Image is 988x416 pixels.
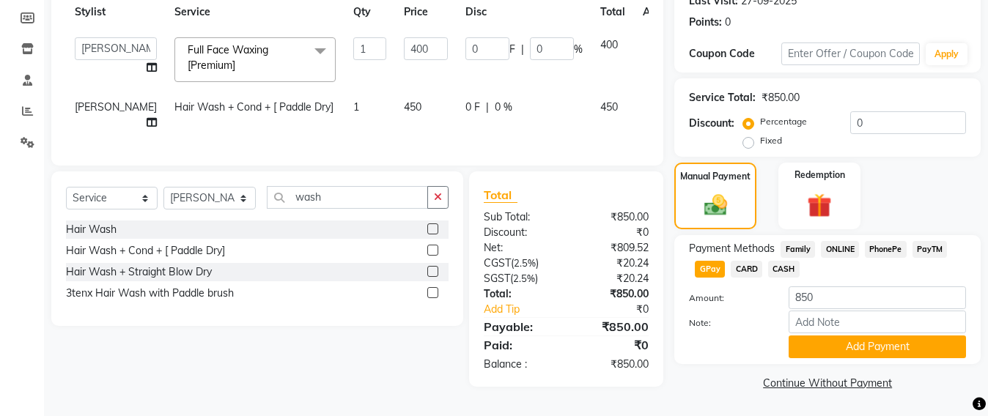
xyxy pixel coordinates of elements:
[789,335,966,358] button: Add Payment
[760,134,782,147] label: Fixed
[697,192,734,218] img: _cash.svg
[66,286,234,301] div: 3tenx Hair Wash with Paddle brush
[567,286,660,302] div: ₹850.00
[789,311,966,333] input: Add Note
[513,272,535,284] span: 2.5%
[567,225,660,240] div: ₹0
[800,190,839,220] img: _gift.svg
[768,261,800,278] span: CASH
[677,376,978,391] a: Continue Without Payment
[865,241,907,258] span: PhonePe
[188,43,268,72] span: Full Face Waxing [Premium]
[473,271,567,286] div: ( )
[495,100,512,115] span: 0 %
[689,15,722,30] div: Points:
[762,90,800,105] div: ₹850.00
[678,316,778,330] label: Note:
[353,100,359,114] span: 1
[473,336,567,354] div: Paid:
[695,261,725,278] span: GPay
[75,100,157,114] span: [PERSON_NAME]
[913,241,948,258] span: PayTM
[731,261,762,278] span: CARD
[725,15,731,30] div: 0
[404,100,421,114] span: 450
[235,59,242,72] a: x
[509,42,515,57] span: F
[821,241,859,258] span: ONLINE
[473,209,567,225] div: Sub Total:
[66,264,212,280] div: Hair Wash + Straight Blow Dry
[567,318,660,335] div: ₹850.00
[567,240,660,256] div: ₹809.52
[473,240,567,256] div: Net:
[689,46,781,62] div: Coupon Code
[567,209,660,225] div: ₹850.00
[781,241,815,258] span: Family
[514,257,536,269] span: 2.5%
[781,42,920,65] input: Enter Offer / Coupon Code
[789,286,966,309] input: Amount
[567,357,660,372] div: ₹850.00
[521,42,524,57] span: |
[567,271,660,286] div: ₹20.24
[600,38,618,51] span: 400
[486,100,489,115] span: |
[926,43,967,65] button: Apply
[66,222,117,237] div: Hair Wash
[574,42,583,57] span: %
[795,168,845,182] label: Redemption
[267,186,428,209] input: Search or Scan
[174,100,333,114] span: Hair Wash + Cond + [ Paddle Dry]
[567,256,660,271] div: ₹20.24
[473,286,567,302] div: Total:
[680,170,751,183] label: Manual Payment
[600,100,618,114] span: 450
[689,90,756,105] div: Service Total:
[66,243,225,259] div: Hair Wash + Cond + [ Paddle Dry]
[567,336,660,354] div: ₹0
[473,318,567,335] div: Payable:
[473,256,567,271] div: ( )
[484,272,510,285] span: SGST
[473,225,567,240] div: Discount:
[760,115,807,128] label: Percentage
[465,100,480,115] span: 0 F
[484,256,511,270] span: CGST
[582,302,660,317] div: ₹0
[484,187,517,203] span: Total
[473,302,582,317] a: Add Tip
[689,241,775,256] span: Payment Methods
[473,357,567,372] div: Balance :
[678,291,778,305] label: Amount:
[689,116,734,131] div: Discount:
